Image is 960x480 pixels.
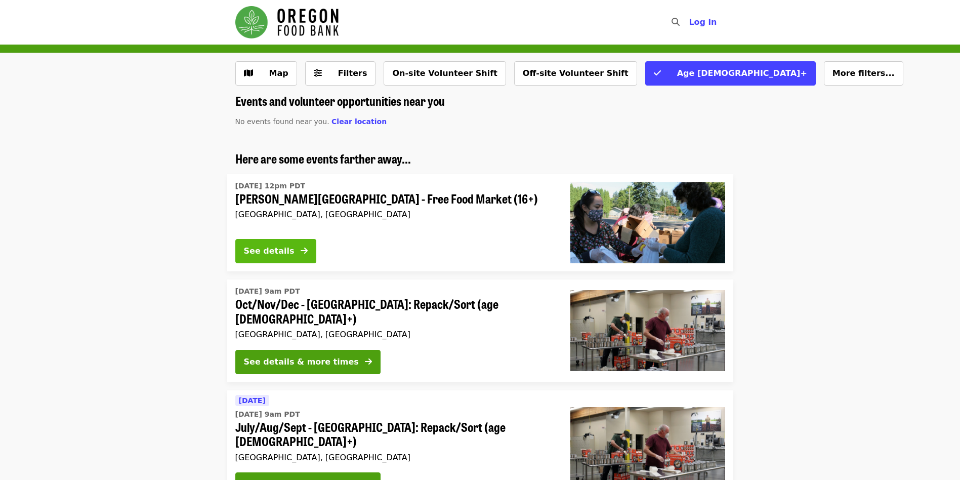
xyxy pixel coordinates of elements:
[244,356,359,368] div: See details & more times
[824,61,903,86] button: More filters...
[301,246,308,256] i: arrow-right icon
[514,61,637,86] button: Off-site Volunteer Shift
[235,210,554,219] div: [GEOGRAPHIC_DATA], [GEOGRAPHIC_DATA]
[235,420,554,449] span: July/Aug/Sept - [GEOGRAPHIC_DATA]: Repack/Sort (age [DEMOGRAPHIC_DATA]+)
[235,286,300,297] time: [DATE] 9am PDT
[235,191,554,206] span: [PERSON_NAME][GEOGRAPHIC_DATA] - Free Food Market (16+)
[832,68,895,78] span: More filters...
[235,453,554,462] div: [GEOGRAPHIC_DATA], [GEOGRAPHIC_DATA]
[305,61,376,86] button: Filters (0 selected)
[645,61,816,86] button: Age [DEMOGRAPHIC_DATA]+
[677,68,807,78] span: Age [DEMOGRAPHIC_DATA]+
[235,92,445,109] span: Events and volunteer opportunities near you
[269,68,288,78] span: Map
[681,12,725,32] button: Log in
[235,6,339,38] img: Oregon Food Bank - Home
[654,68,661,78] i: check icon
[570,290,725,371] img: Oct/Nov/Dec - Portland: Repack/Sort (age 16+) organized by Oregon Food Bank
[235,239,316,263] button: See details
[235,61,297,86] button: Show map view
[331,117,387,126] span: Clear location
[239,396,266,405] span: [DATE]
[672,17,680,27] i: search icon
[235,297,554,326] span: Oct/Nov/Dec - [GEOGRAPHIC_DATA]: Repack/Sort (age [DEMOGRAPHIC_DATA]+)
[235,149,411,167] span: Here are some events farther away...
[244,245,295,257] div: See details
[338,68,367,78] span: Filters
[227,279,733,382] a: See details for "Oct/Nov/Dec - Portland: Repack/Sort (age 16+)"
[365,357,372,367] i: arrow-right icon
[686,10,694,34] input: Search
[689,17,717,27] span: Log in
[235,350,381,374] button: See details & more times
[235,181,306,191] time: [DATE] 12pm PDT
[235,409,300,420] time: [DATE] 9am PDT
[235,330,554,339] div: [GEOGRAPHIC_DATA], [GEOGRAPHIC_DATA]
[244,68,253,78] i: map icon
[235,117,329,126] span: No events found near you.
[227,174,733,271] a: See details for "Sitton Elementary - Free Food Market (16+)"
[331,116,387,127] button: Clear location
[570,182,725,263] img: Sitton Elementary - Free Food Market (16+) organized by Oregon Food Bank
[384,61,506,86] button: On-site Volunteer Shift
[314,68,322,78] i: sliders-h icon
